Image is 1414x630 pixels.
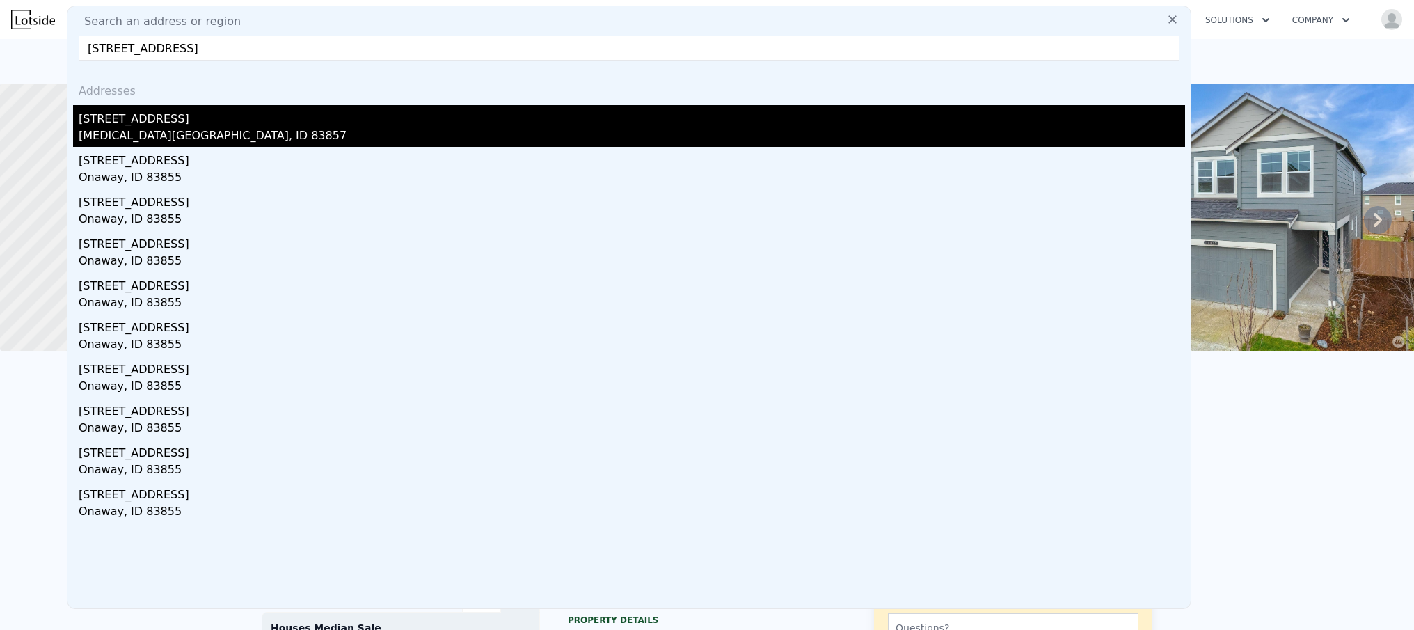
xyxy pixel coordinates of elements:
div: [STREET_ADDRESS] [79,189,1185,211]
div: Property details [568,615,846,626]
div: [STREET_ADDRESS] [79,230,1185,253]
div: [STREET_ADDRESS] [79,105,1185,127]
div: [MEDICAL_DATA][GEOGRAPHIC_DATA], ID 83857 [79,127,1185,147]
button: Company [1281,8,1361,33]
div: Onaway, ID 83855 [79,336,1185,356]
div: [STREET_ADDRESS] [79,356,1185,378]
div: [STREET_ADDRESS] [79,272,1185,294]
div: [STREET_ADDRESS] [79,314,1185,336]
div: Onaway, ID 83855 [79,294,1185,314]
span: Search an address or region [73,13,241,30]
div: Onaway, ID 83855 [79,378,1185,397]
div: [STREET_ADDRESS] [79,481,1185,503]
div: Addresses [73,72,1185,105]
img: Lotside [11,10,55,29]
div: Onaway, ID 83855 [79,211,1185,230]
div: Onaway, ID 83855 [79,420,1185,439]
div: Onaway, ID 83855 [79,253,1185,272]
div: Onaway, ID 83855 [79,503,1185,523]
div: [STREET_ADDRESS] [79,397,1185,420]
div: Onaway, ID 83855 [79,462,1185,481]
button: Solutions [1194,8,1281,33]
div: Onaway, ID 83855 [79,169,1185,189]
img: avatar [1381,8,1403,31]
div: [STREET_ADDRESS] [79,439,1185,462]
input: Enter an address, city, region, neighborhood or zip code [79,36,1179,61]
div: [STREET_ADDRESS] [79,147,1185,169]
